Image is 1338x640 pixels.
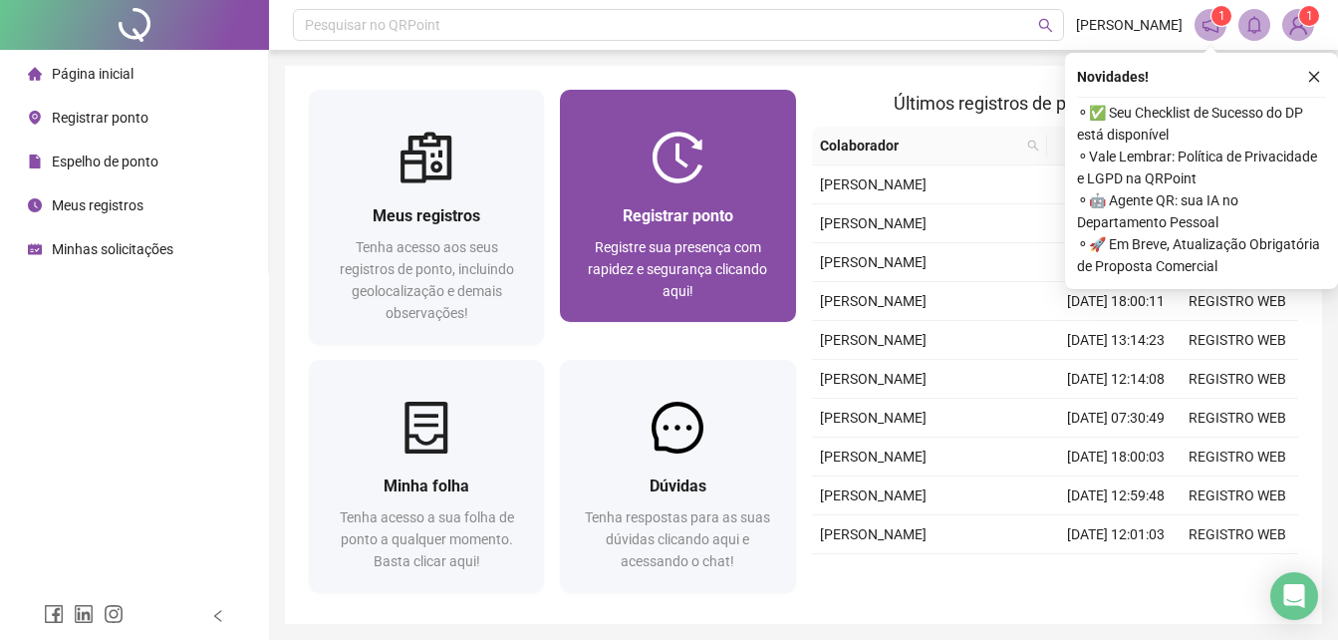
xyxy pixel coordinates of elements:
[1177,438,1298,477] td: REGISTRO WEB
[1177,477,1298,515] td: REGISTRO WEB
[1055,360,1177,399] td: [DATE] 12:14:08
[1177,399,1298,438] td: REGISTRO WEB
[894,93,1215,114] span: Últimos registros de ponto sincronizados
[340,509,514,569] span: Tenha acesso a sua folha de ponto a qualquer momento. Basta clicar aqui!
[1077,146,1326,189] span: ⚬ Vale Lembrar: Política de Privacidade e LGPD na QRPoint
[1306,9,1313,23] span: 1
[1027,140,1039,152] span: search
[1055,135,1141,157] span: Data/Hora
[52,197,143,213] span: Meus registros
[52,154,158,169] span: Espelho de ponto
[1055,321,1177,360] td: [DATE] 13:14:23
[820,254,927,270] span: [PERSON_NAME]
[820,135,1020,157] span: Colaborador
[1177,321,1298,360] td: REGISTRO WEB
[1283,10,1313,40] img: 90196
[820,215,927,231] span: [PERSON_NAME]
[1055,438,1177,477] td: [DATE] 18:00:03
[820,371,927,387] span: [PERSON_NAME]
[1055,554,1177,593] td: [DATE] 09:45:56
[1211,6,1231,26] sup: 1
[1077,102,1326,146] span: ⚬ ✅ Seu Checklist de Sucesso do DP está disponível
[1055,204,1177,243] td: [DATE] 12:06:53
[1245,16,1263,34] span: bell
[820,332,927,348] span: [PERSON_NAME]
[211,609,225,623] span: left
[1177,360,1298,399] td: REGISTRO WEB
[52,241,173,257] span: Minhas solicitações
[373,206,480,225] span: Meus registros
[820,487,927,503] span: [PERSON_NAME]
[1202,16,1219,34] span: notification
[1077,233,1326,277] span: ⚬ 🚀 Em Breve, Atualização Obrigatória de Proposta Comercial
[1038,18,1053,33] span: search
[28,198,42,212] span: clock-circle
[44,604,64,624] span: facebook
[384,477,469,495] span: Minha folha
[52,66,134,82] span: Página inicial
[52,110,148,126] span: Registrar ponto
[1307,70,1321,84] span: close
[340,239,514,321] span: Tenha acesso aos seus registros de ponto, incluindo geolocalização e demais observações!
[820,293,927,309] span: [PERSON_NAME]
[1055,243,1177,282] td: [DATE] 07:58:22
[1055,165,1177,204] td: [DATE] 13:01:47
[74,604,94,624] span: linkedin
[560,360,795,592] a: DúvidasTenha respostas para as suas dúvidas clicando aqui e acessando o chat!
[104,604,124,624] span: instagram
[1077,66,1149,88] span: Novidades !
[1299,6,1319,26] sup: Atualize o seu contato no menu Meus Dados
[560,90,795,322] a: Registrar pontoRegistre sua presença com rapidez e segurança clicando aqui!
[1077,189,1326,233] span: ⚬ 🤖 Agente QR: sua IA no Departamento Pessoal
[1270,572,1318,620] div: Open Intercom Messenger
[820,449,927,465] span: [PERSON_NAME]
[1177,554,1298,593] td: REGISTRO WEB
[1218,9,1225,23] span: 1
[28,67,42,81] span: home
[1055,282,1177,321] td: [DATE] 18:00:11
[820,526,927,542] span: [PERSON_NAME]
[1055,399,1177,438] td: [DATE] 07:30:49
[28,155,42,168] span: file
[820,176,927,192] span: [PERSON_NAME]
[650,477,706,495] span: Dúvidas
[309,90,544,344] a: Meus registrosTenha acesso aos seus registros de ponto, incluindo geolocalização e demais observa...
[309,360,544,592] a: Minha folhaTenha acesso a sua folha de ponto a qualquer momento. Basta clicar aqui!
[585,509,770,569] span: Tenha respostas para as suas dúvidas clicando aqui e acessando o chat!
[1076,14,1183,36] span: [PERSON_NAME]
[1055,515,1177,554] td: [DATE] 12:01:03
[1177,515,1298,554] td: REGISTRO WEB
[588,239,767,299] span: Registre sua presença com rapidez e segurança clicando aqui!
[1055,477,1177,515] td: [DATE] 12:59:48
[1047,127,1165,165] th: Data/Hora
[28,111,42,125] span: environment
[623,206,733,225] span: Registrar ponto
[1023,131,1043,160] span: search
[1177,282,1298,321] td: REGISTRO WEB
[28,242,42,256] span: schedule
[820,410,927,426] span: [PERSON_NAME]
